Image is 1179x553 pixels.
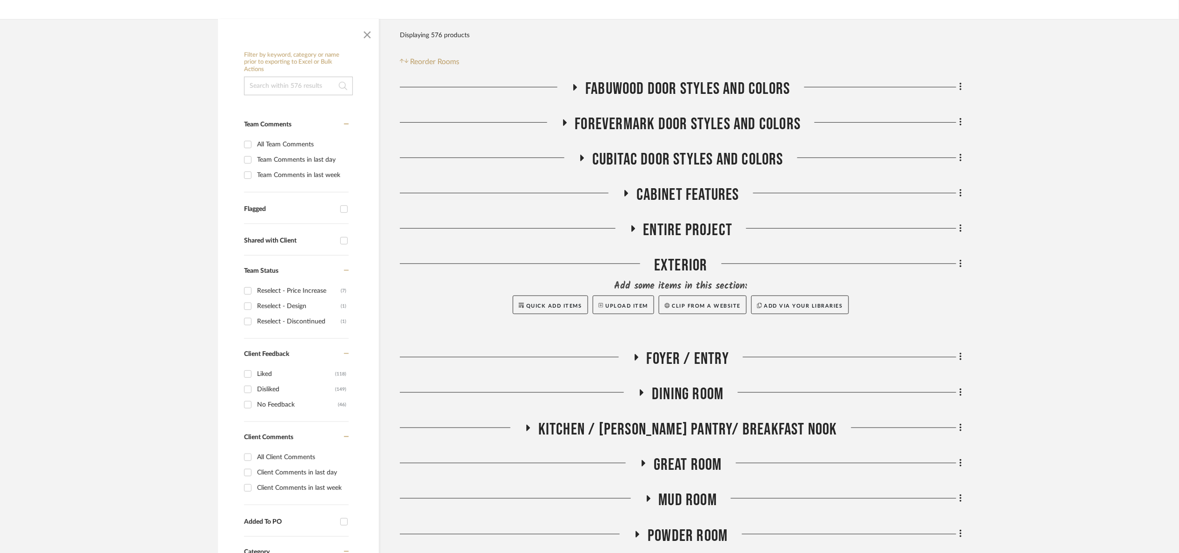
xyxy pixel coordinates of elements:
div: Disliked [257,382,335,397]
span: Reorder Rooms [411,56,460,67]
span: FABUWOOD DOOR STYLES AND COLORS [585,79,790,99]
span: Client Comments [244,434,293,441]
button: Add via your libraries [751,296,849,314]
span: CUBITAC DOOR STYLES AND COLORS [592,150,783,170]
div: Client Comments in last day [257,465,346,480]
div: Added To PO [244,518,336,526]
div: (118) [335,367,346,382]
div: (7) [341,283,346,298]
button: Quick Add Items [513,296,588,314]
button: Clip from a website [659,296,747,314]
span: Team Status [244,268,278,274]
div: Client Comments in last week [257,481,346,495]
div: Reselect - Discontinued [257,314,341,329]
div: Displaying 576 products [400,26,470,45]
div: Shared with Client [244,237,336,245]
h6: Filter by keyword, category or name prior to exporting to Excel or Bulk Actions [244,52,353,73]
div: No Feedback [257,397,338,412]
div: Team Comments in last day [257,152,346,167]
span: Mud Room [659,490,717,510]
span: Kitchen / [PERSON_NAME] Pantry/ Breakfast Nook [538,420,837,440]
span: Cabinet Features [636,185,739,205]
div: Liked [257,367,335,382]
span: Dining Room [652,384,723,404]
div: All Team Comments [257,137,346,152]
div: Reselect - Price Increase [257,283,341,298]
span: Powder Room [648,526,728,546]
div: Reselect - Design [257,299,341,314]
button: Reorder Rooms [400,56,460,67]
button: Upload Item [593,296,654,314]
span: Great Room [654,455,722,475]
div: (46) [338,397,346,412]
button: Close [358,24,377,42]
div: (1) [341,299,346,314]
div: Flagged [244,205,336,213]
span: Client Feedback [244,351,289,357]
div: (149) [335,382,346,397]
span: Foyer / Entry [647,349,729,369]
div: Team Comments in last week [257,168,346,183]
div: (1) [341,314,346,329]
div: Add some items in this section: [400,280,962,293]
span: FOREVERMARK DOOR STYLES AND COLORS [575,114,801,134]
input: Search within 576 results [244,77,353,95]
span: Entire Project [643,220,733,240]
span: Quick Add Items [526,303,582,309]
span: Team Comments [244,121,291,128]
div: All Client Comments [257,450,346,465]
